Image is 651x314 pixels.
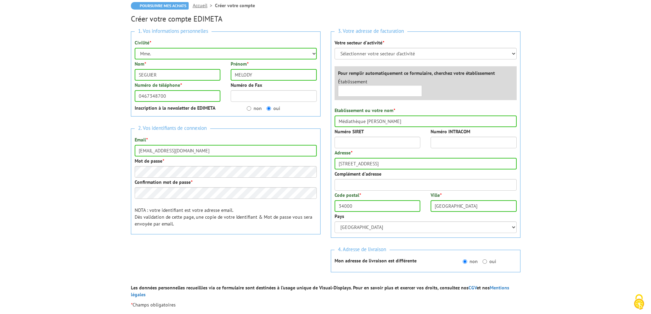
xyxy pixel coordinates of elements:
label: Confirmation mot de passe [135,179,192,186]
div: Établissement [333,78,428,97]
label: oui [267,105,280,112]
li: Créer votre compte [215,2,255,9]
input: non [463,259,467,264]
iframe: reCAPTCHA [131,246,235,273]
label: non [463,258,478,265]
input: oui [483,259,487,264]
label: Email [135,136,148,143]
a: Accueil [193,2,215,9]
a: Mentions légales [131,285,509,298]
button: Cookies (fenêtre modale) [627,291,651,314]
img: Cookies (fenêtre modale) [630,293,648,311]
input: oui [267,106,271,111]
label: Nom [135,60,146,67]
input: non [247,106,251,111]
label: Complément d'adresse [335,170,381,177]
label: non [247,105,262,112]
p: Champs obligatoires [131,301,520,308]
a: Poursuivre mes achats [131,2,189,10]
span: 4. Adresse de livraison [335,245,390,254]
a: CGV [469,285,477,291]
span: 2. Vos identifiants de connexion [135,124,210,133]
label: Numéro INTRACOM [431,128,470,135]
p: NOTA : votre identifiant est votre adresse email. Dès validation de cette page, une copie de votr... [135,207,317,227]
label: Numéro de téléphone [135,82,182,88]
strong: Les données personnelles recueillies via ce formulaire sont destinées à l’usage unique de Visual-... [131,285,509,298]
label: Ville [431,192,442,199]
label: Numéro de Fax [231,82,262,88]
label: Numéro SIRET [335,128,364,135]
label: Pays [335,213,344,220]
strong: Inscription à la newsletter de EDIMETA [135,105,215,111]
label: Civilité [135,39,151,46]
label: oui [483,258,496,265]
label: Code postal [335,192,361,199]
h2: Créer votre compte EDIMETA [131,15,520,23]
strong: Mon adresse de livraison est différente [335,258,417,264]
label: Mot de passe [135,158,164,164]
label: Votre secteur d'activité [335,39,384,46]
label: Etablissement ou votre nom [335,107,395,114]
span: 3. Votre adresse de facturation [335,27,407,36]
label: Adresse [335,149,352,156]
label: Pour remplir automatiquement ce formulaire, cherchez votre établissement [338,70,495,77]
label: Prénom [231,60,248,67]
span: 1. Vos informations personnelles [135,27,212,36]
